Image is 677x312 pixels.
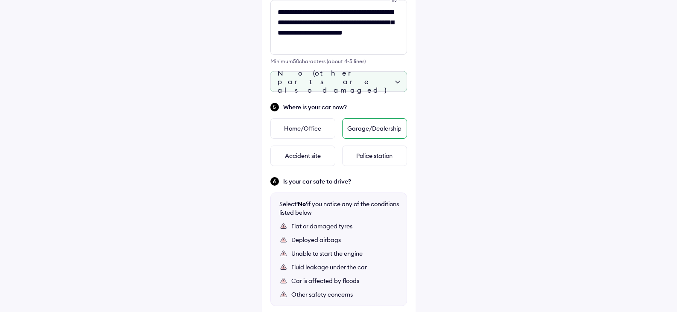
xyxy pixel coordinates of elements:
[291,263,398,271] div: Fluid leakage under the car
[283,177,407,186] span: Is your car safe to drive?
[270,118,335,139] div: Home/Office
[291,277,398,285] div: Car is affected by floods
[270,58,407,64] div: Minimum 50 characters (about 4-5 lines)
[279,200,399,217] div: Select if you notice any of the conditions listed below
[270,146,335,166] div: Accident site
[342,118,407,139] div: Garage/Dealership
[296,200,307,208] b: 'No'
[291,236,398,244] div: Deployed airbags
[291,249,398,258] div: Unable to start the engine
[291,290,398,299] div: Other safety concerns
[291,222,398,230] div: Flat or damaged tyres
[283,103,407,111] span: Where is your car now?
[342,146,407,166] div: Police station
